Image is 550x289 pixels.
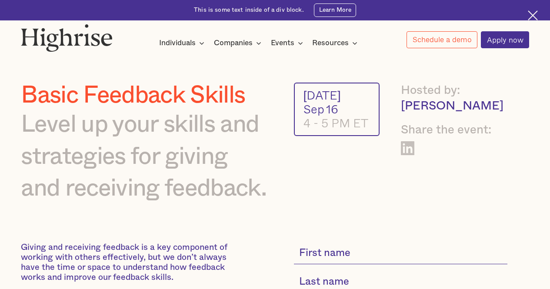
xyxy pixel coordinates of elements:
a: Learn More [314,3,356,17]
img: Cross icon [528,10,538,20]
a: Schedule a demo [407,31,477,48]
a: Share on LinkedIn [401,141,415,155]
input: First name [294,242,507,265]
img: Highrise logo [21,24,113,52]
div: [PERSON_NAME] [401,98,508,114]
div: Events [271,38,306,48]
div: Resources [312,38,360,48]
p: Giving and receiving feedback is a key component of working with others effectively, but we don’t... [21,242,232,283]
div: Resources [312,38,349,48]
div: Hosted by: [401,83,508,99]
h1: Basic Feedback Skills [21,83,271,109]
div: Individuals [159,38,196,48]
div: Share the event: [401,122,508,138]
div: Companies [214,38,253,48]
div: Level up your skills and strategies for giving and receiving feedback. [21,109,271,205]
a: Apply now [481,31,529,48]
div: Sep [303,102,324,116]
div: Companies [214,38,264,48]
div: Events [271,38,294,48]
div: [DATE] [303,88,370,102]
div: 4 - 5 PM ET [303,116,370,130]
div: 16 [326,102,338,116]
div: This is some text inside of a div block. [194,6,304,14]
div: Individuals [159,38,207,48]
